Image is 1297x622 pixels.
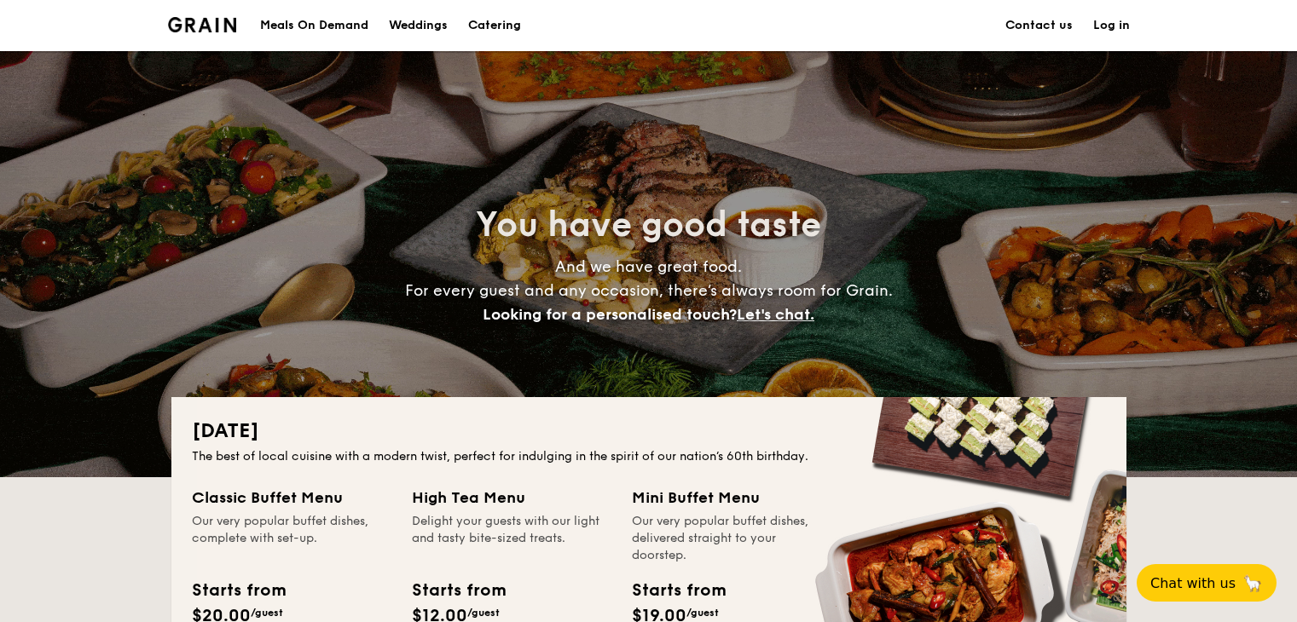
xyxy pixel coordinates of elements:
[192,448,1106,465] div: The best of local cuisine with a modern twist, perfect for indulging in the spirit of our nation’...
[1242,573,1263,593] span: 🦙
[405,257,893,324] span: And we have great food. For every guest and any occasion, there’s always room for Grain.
[737,305,814,324] span: Let's chat.
[192,513,391,564] div: Our very popular buffet dishes, complete with set-up.
[168,17,237,32] img: Grain
[1150,575,1236,591] span: Chat with us
[168,17,237,32] a: Logotype
[632,513,831,564] div: Our very popular buffet dishes, delivered straight to your doorstep.
[251,607,283,619] span: /guest
[483,305,737,324] span: Looking for a personalised touch?
[412,578,505,603] div: Starts from
[467,607,500,619] span: /guest
[632,578,725,603] div: Starts from
[1137,564,1277,602] button: Chat with us🦙
[686,607,719,619] span: /guest
[476,204,821,245] span: You have good taste
[412,513,611,564] div: Delight your guests with our light and tasty bite-sized treats.
[192,578,285,603] div: Starts from
[192,418,1106,445] h2: [DATE]
[632,486,831,510] div: Mini Buffet Menu
[192,486,391,510] div: Classic Buffet Menu
[412,486,611,510] div: High Tea Menu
